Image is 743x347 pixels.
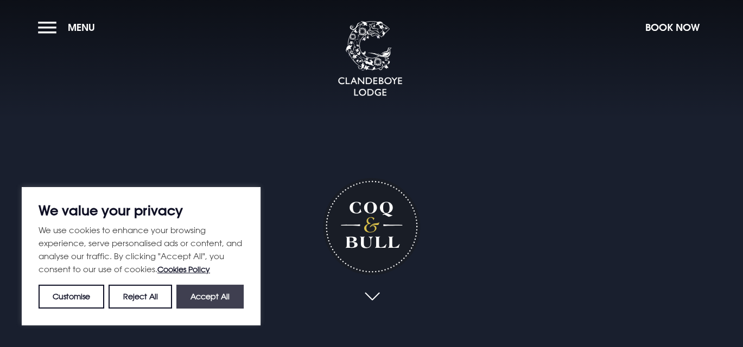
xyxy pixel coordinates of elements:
[39,223,244,276] p: We use cookies to enhance your browsing experience, serve personalised ads or content, and analys...
[323,178,420,275] h1: Coq & Bull
[640,16,705,39] button: Book Now
[39,285,104,309] button: Customise
[38,16,100,39] button: Menu
[109,285,172,309] button: Reject All
[338,21,403,97] img: Clandeboye Lodge
[157,265,210,274] a: Cookies Policy
[22,187,261,325] div: We value your privacy
[68,21,95,34] span: Menu
[39,204,244,217] p: We value your privacy
[176,285,244,309] button: Accept All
